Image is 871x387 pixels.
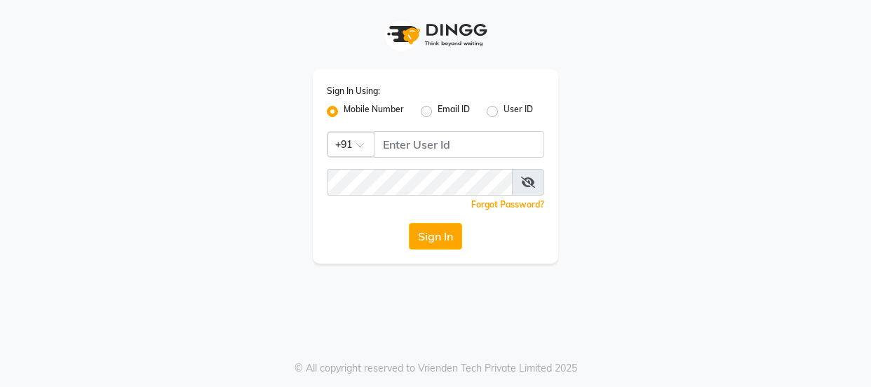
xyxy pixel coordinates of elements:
input: Username [374,131,544,158]
label: User ID [504,103,533,120]
input: Username [327,169,513,196]
label: Mobile Number [344,103,404,120]
img: logo1.svg [379,14,492,55]
a: Forgot Password? [471,199,544,210]
button: Sign In [409,223,462,250]
label: Sign In Using: [327,85,380,97]
label: Email ID [438,103,470,120]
